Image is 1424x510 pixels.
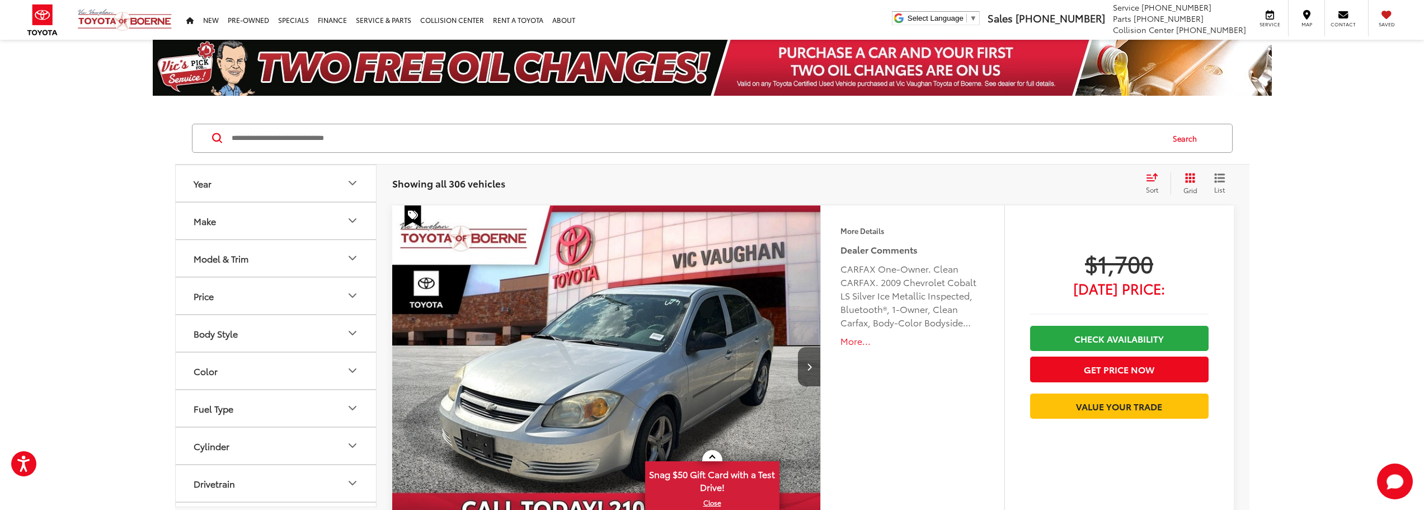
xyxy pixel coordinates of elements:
div: Fuel Type [346,401,359,415]
span: [DATE] Price: [1030,283,1209,294]
span: [PHONE_NUMBER] [1016,11,1105,25]
button: Search [1162,124,1213,152]
svg: Start Chat [1377,464,1413,499]
span: Grid [1183,185,1197,195]
span: Parts [1113,13,1131,24]
button: Next image [798,347,820,386]
h4: More Details [840,227,984,235]
button: Model & TrimModel & Trim [176,240,377,277]
button: Select sort value [1140,172,1171,195]
button: Fuel TypeFuel Type [176,390,377,427]
span: Collision Center [1113,24,1174,35]
div: CARFAX One-Owner. Clean CARFAX. 2009 Chevrolet Cobalt LS Silver Ice Metallic Inspected, Bluetooth... [840,262,984,329]
span: List [1214,185,1225,194]
button: Grid View [1171,172,1206,195]
span: ▼ [970,14,977,22]
div: Model & Trim [346,251,359,265]
button: More... [840,335,984,348]
span: Sales [988,11,1013,25]
div: Fuel Type [194,403,233,414]
button: DrivetrainDrivetrain [176,465,377,502]
span: ​ [966,14,967,22]
span: Service [1113,2,1139,13]
div: Price [194,291,214,301]
button: List View [1206,172,1234,195]
span: [PHONE_NUMBER] [1134,13,1204,24]
input: Search by Make, Model, or Keyword [231,125,1162,152]
div: Cylinder [194,441,229,451]
span: Snag $50 Gift Card with a Test Drive! [646,462,778,497]
span: [PHONE_NUMBER] [1141,2,1211,13]
div: Color [346,364,359,377]
span: [PHONE_NUMBER] [1176,24,1246,35]
span: Select Language [908,14,964,22]
span: $1,700 [1030,249,1209,277]
span: Sort [1146,185,1158,194]
div: Body Style [346,326,359,340]
div: Body Style [194,328,238,339]
div: Make [194,216,216,226]
div: Drivetrain [194,478,235,489]
span: Saved [1374,21,1399,28]
button: Body StyleBody Style [176,315,377,352]
div: Make [346,214,359,227]
span: Contact [1331,21,1356,28]
span: Map [1294,21,1319,28]
div: Model & Trim [194,253,248,264]
img: Two Free Oil Change Vic Vaughan Toyota of Boerne Boerne TX [153,40,1272,96]
button: YearYear [176,165,377,202]
a: Check Availability [1030,326,1209,351]
span: Showing all 306 vehicles [392,176,505,190]
a: Select Language​ [908,14,977,22]
div: Color [194,366,218,376]
button: Toggle Chat Window [1377,464,1413,499]
span: Special [405,205,421,227]
div: Cylinder [346,439,359,452]
button: ColorColor [176,353,377,389]
span: Service [1257,21,1282,28]
button: PricePrice [176,278,377,314]
button: CylinderCylinder [176,428,377,464]
div: Price [346,289,359,302]
div: Year [346,176,359,190]
a: Value Your Trade [1030,394,1209,419]
div: Drivetrain [346,476,359,490]
div: Year [194,178,212,189]
button: MakeMake [176,203,377,239]
h5: Dealer Comments [840,243,984,256]
button: Get Price Now [1030,357,1209,382]
img: Vic Vaughan Toyota of Boerne [77,8,172,31]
